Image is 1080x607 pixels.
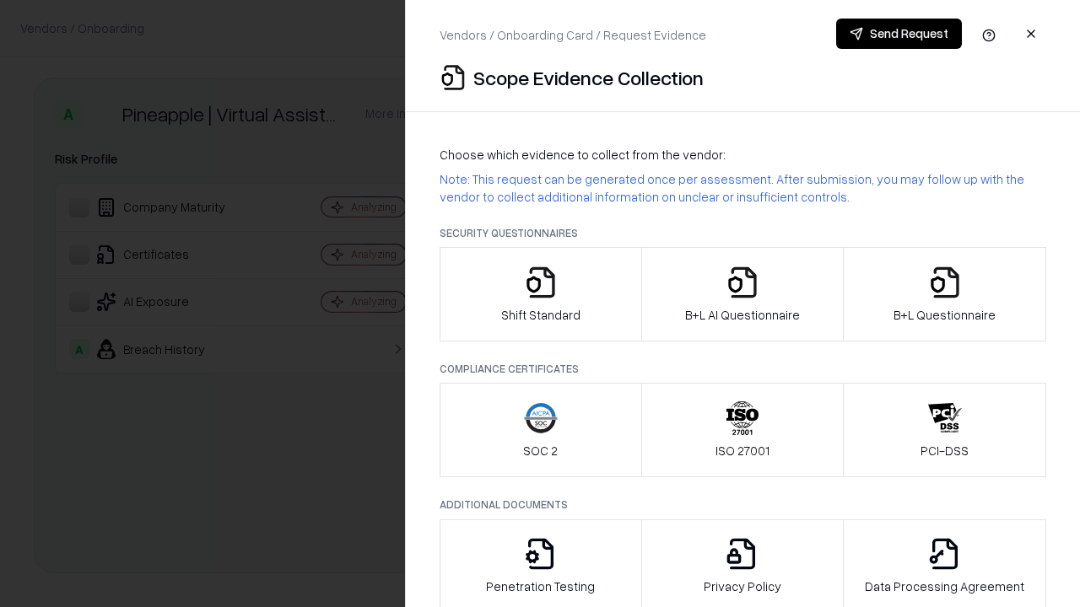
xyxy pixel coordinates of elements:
p: Additional Documents [440,497,1046,512]
p: Shift Standard [501,306,580,324]
button: Send Request [836,19,962,49]
button: B+L AI Questionnaire [641,247,845,341]
p: B+L Questionnaire [894,306,996,324]
p: ISO 27001 [715,442,769,459]
p: Compliance Certificates [440,362,1046,376]
p: Note: This request can be generated once per assessment. After submission, you may follow up with... [440,170,1046,206]
p: Data Processing Agreement [865,577,1024,595]
button: B+L Questionnaire [843,247,1046,341]
p: Choose which evidence to collect from the vendor: [440,146,1046,164]
button: SOC 2 [440,383,642,477]
p: Vendors / Onboarding Card / Request Evidence [440,26,706,44]
p: Privacy Policy [704,577,781,595]
button: Shift Standard [440,247,642,341]
p: SOC 2 [523,442,558,459]
button: PCI-DSS [843,383,1046,477]
p: Security Questionnaires [440,226,1046,240]
p: Penetration Testing [486,577,595,595]
p: Scope Evidence Collection [473,64,704,91]
p: PCI-DSS [921,442,969,459]
p: B+L AI Questionnaire [685,306,800,324]
button: ISO 27001 [641,383,845,477]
